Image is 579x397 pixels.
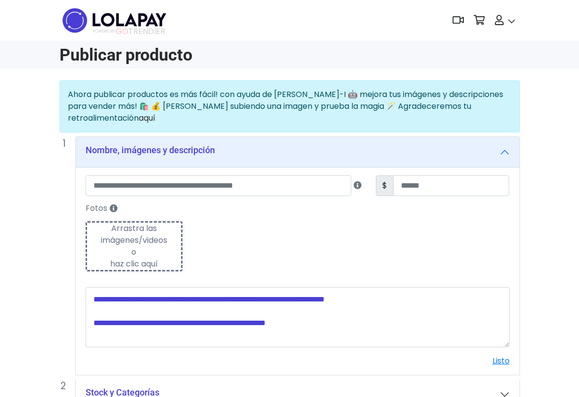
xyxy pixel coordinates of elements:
span: TRENDIER [93,27,165,36]
span: GO [116,26,128,37]
a: aquí [139,112,155,124]
button: Nombre, imágenes y descripción [76,137,519,167]
h1: Publicar producto [60,45,284,65]
span: Ahora publicar productos es más fácil! con ayuda de [PERSON_NAME]-I 🤖 mejora tus imágenes y descr... [68,89,503,124]
label: Fotos [80,200,516,217]
a: Listo [492,355,510,366]
span: $ [376,175,394,196]
img: logo [60,5,169,36]
h5: Nombre, imágenes y descripción [86,145,215,156]
span: POWERED BY [93,29,116,34]
div: Arrastra las imágenes/videos o haz clic aquí [87,223,182,270]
